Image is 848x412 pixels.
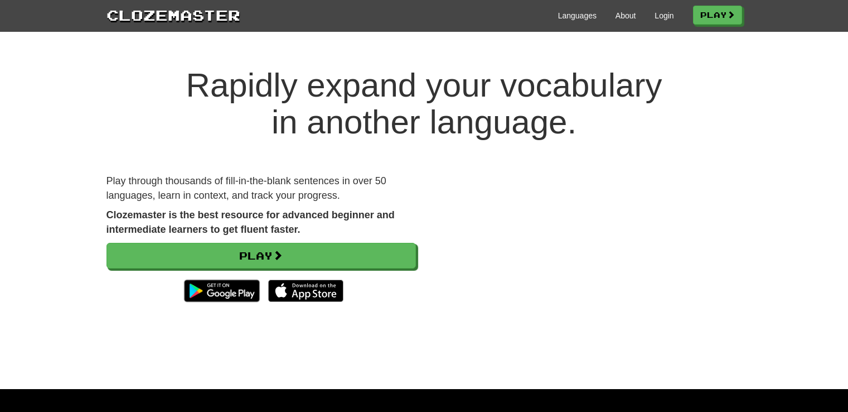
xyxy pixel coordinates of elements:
strong: Clozemaster is the best resource for advanced beginner and intermediate learners to get fluent fa... [106,209,395,235]
img: Download_on_the_App_Store_Badge_US-UK_135x40-25178aeef6eb6b83b96f5f2d004eda3bffbb37122de64afbaef7... [268,280,343,302]
a: About [616,10,636,21]
a: Clozemaster [106,4,240,25]
a: Play [106,243,416,269]
img: Get it on Google Play [178,274,265,308]
a: Login [655,10,673,21]
a: Play [693,6,742,25]
a: Languages [558,10,597,21]
p: Play through thousands of fill-in-the-blank sentences in over 50 languages, learn in context, and... [106,174,416,203]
